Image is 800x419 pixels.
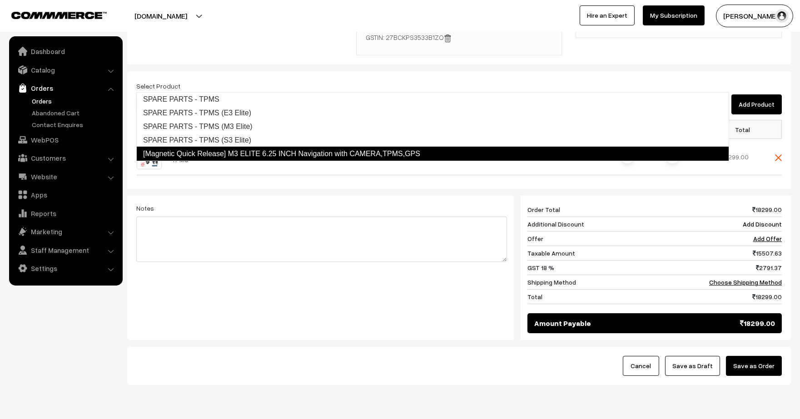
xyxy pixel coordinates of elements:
[731,94,782,114] button: Add Product
[11,187,119,203] a: Apps
[726,356,782,376] button: Save as Order
[137,93,729,106] a: SPARE PARTS - TPMS
[740,318,775,329] span: 18299.00
[775,9,789,23] img: user
[527,202,701,217] td: Order Total
[701,246,782,261] td: 15507.63
[30,96,119,106] a: Orders
[136,203,154,213] label: Notes
[173,146,482,163] a: Universal - S3 Elite 6 inch Motorcycle Navigation AA/Carplay 2K HD Screen with GPS, Camera Remote...
[716,5,793,27] button: [PERSON_NAME]
[753,235,782,242] a: Add Offer
[11,80,119,96] a: Orders
[136,147,729,161] a: [Magnetic Quick Release] M3 ELITE 6.25 INCH Navigation with CAMERA,TPMS,GPS
[11,12,107,19] img: COMMMERCE
[30,120,119,129] a: Contact Enquires
[701,202,782,217] td: 18299.00
[11,62,119,78] a: Catalog
[701,261,782,275] td: 2791.37
[11,9,91,20] a: COMMMERCE
[137,106,729,120] a: SPARE PARTS - TPMS (E3 Elite)
[643,5,705,25] a: My Subscription
[11,150,119,166] a: Customers
[103,5,219,27] button: [DOMAIN_NAME]
[527,246,701,261] td: Taxable Amount
[11,43,119,59] a: Dashboard
[709,278,782,286] a: Choose Shipping Method
[580,5,635,25] a: Hire an Expert
[11,242,119,258] a: Staff Management
[11,223,119,240] a: Marketing
[11,168,119,185] a: Website
[701,290,782,304] td: 18299.00
[775,154,782,161] img: close
[723,153,749,161] span: 18299.00
[11,260,119,276] a: Settings
[137,120,729,133] a: SPARE PARTS - TPMS (M3 Elite)
[527,261,701,275] td: GST 18 %
[527,217,701,232] td: Additional Discount
[623,356,659,376] button: Cancel
[527,232,701,246] td: Offer
[534,318,591,329] span: Amount Payable
[743,220,782,228] a: Add Discount
[444,35,452,42] img: delete
[366,32,553,43] div: GSTIN: 27BCKPS3533B1ZO
[527,275,701,290] td: Shipping Method
[11,132,119,148] a: WebPOS
[527,290,701,304] td: Total
[11,205,119,222] a: Reports
[665,356,720,376] button: Save as Draft
[137,133,729,147] a: SPARE PARTS - TPMS (S3 Elite)
[30,108,119,118] a: Abandoned Cart
[136,81,180,91] label: Select Product
[709,120,755,139] th: Total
